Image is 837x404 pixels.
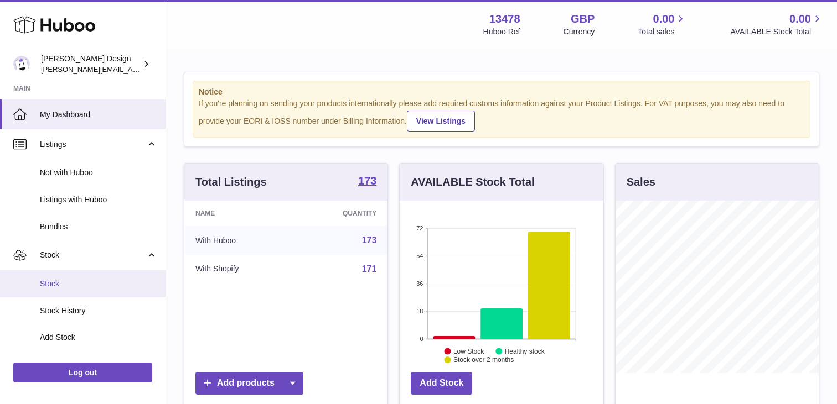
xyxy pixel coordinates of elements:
[789,12,811,27] span: 0.00
[13,363,152,382] a: Log out
[40,195,157,205] span: Listings with Huboo
[184,201,294,226] th: Name
[483,27,520,37] div: Huboo Ref
[358,175,376,186] strong: 173
[420,335,423,342] text: 0
[199,87,804,97] strong: Notice
[40,222,157,232] span: Bundles
[41,54,141,75] div: [PERSON_NAME] Design
[40,250,146,260] span: Stock
[571,12,595,27] strong: GBP
[453,356,514,364] text: Stock over 2 months
[40,279,157,289] span: Stock
[411,175,534,190] h3: AVAILABLE Stock Total
[199,98,804,132] div: If you're planning on sending your products internationally please add required customs informati...
[564,27,595,37] div: Currency
[358,175,376,188] a: 173
[505,347,545,355] text: Healthy stock
[40,139,146,150] span: Listings
[417,253,423,259] text: 54
[195,372,303,395] a: Add products
[417,308,423,314] text: 18
[362,235,377,245] a: 173
[638,27,687,37] span: Total sales
[411,372,472,395] a: Add Stock
[653,12,675,27] span: 0.00
[13,56,30,72] img: madeleine.mcindoe@gmail.com
[41,65,281,74] span: [PERSON_NAME][EMAIL_ADDRESS][PERSON_NAME][DOMAIN_NAME]
[184,226,294,255] td: With Huboo
[407,111,475,132] a: View Listings
[362,264,377,274] a: 171
[627,175,655,190] h3: Sales
[40,332,157,343] span: Add Stock
[417,280,423,287] text: 36
[40,306,157,316] span: Stock History
[195,175,267,190] h3: Total Listings
[638,12,687,37] a: 0.00 Total sales
[730,12,824,37] a: 0.00 AVAILABLE Stock Total
[730,27,824,37] span: AVAILABLE Stock Total
[40,167,157,178] span: Not with Huboo
[184,255,294,284] td: With Shopify
[489,12,520,27] strong: 13478
[417,225,423,232] text: 72
[453,347,484,355] text: Low Stock
[294,201,387,226] th: Quantity
[40,359,157,370] span: Delivery History
[40,109,157,120] span: My Dashboard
